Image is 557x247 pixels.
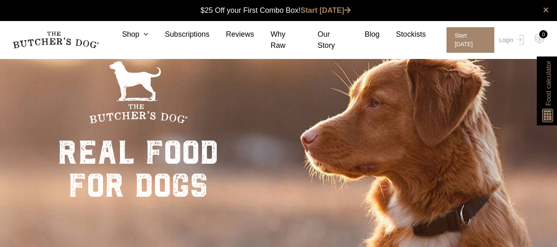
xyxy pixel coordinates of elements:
[447,27,494,53] span: Start [DATE]
[539,30,548,38] div: 0
[301,29,348,51] a: Our Story
[58,136,219,202] div: real food for dogs
[254,29,301,51] a: Why Raw
[497,27,524,53] a: Login
[209,29,254,40] a: Reviews
[543,5,549,15] a: close
[106,29,148,40] a: Shop
[148,29,209,40] a: Subscriptions
[380,29,426,40] a: Stockists
[543,61,553,106] span: Food calculator
[534,33,545,44] img: TBD_Cart-Empty.png
[348,29,380,40] a: Blog
[438,27,497,53] a: Start [DATE]
[301,6,351,14] a: Start [DATE]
